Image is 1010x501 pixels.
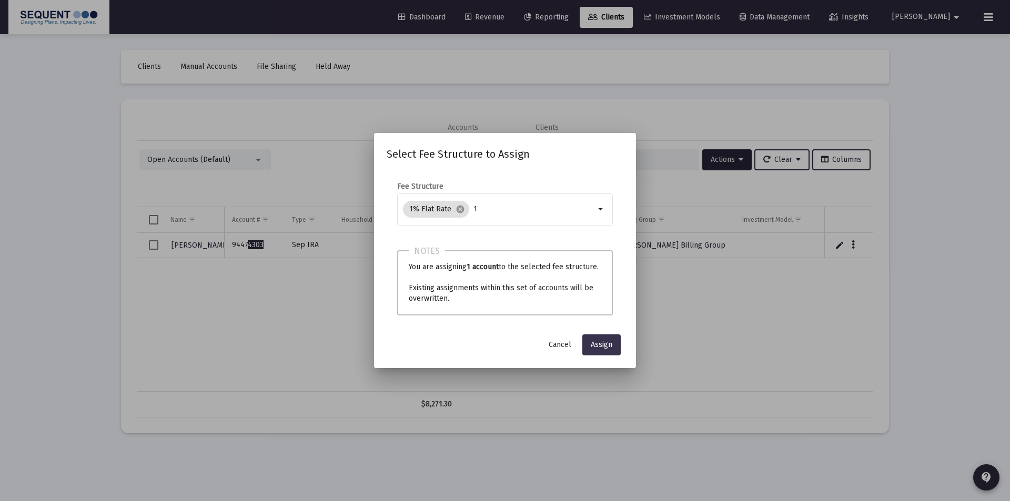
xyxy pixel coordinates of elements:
span: Assign [591,340,612,349]
div: You are assigning to the selected fee structure. Existing assignments within this set of accounts... [397,250,613,315]
button: Cancel [540,334,580,355]
mat-chip: 1% Flat Rate [403,201,469,218]
h2: Select Fee Structure to Assign [387,146,623,162]
input: Select fee structures [473,205,595,213]
span: Cancel [549,340,571,349]
b: 1 account [467,262,499,271]
mat-icon: arrow_drop_down [595,203,608,216]
button: Assign [582,334,621,355]
label: Fee Structure [397,182,443,191]
mat-icon: cancel [456,205,465,214]
mat-chip-list: Selection [403,199,595,220]
h3: Notes [409,244,445,259]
